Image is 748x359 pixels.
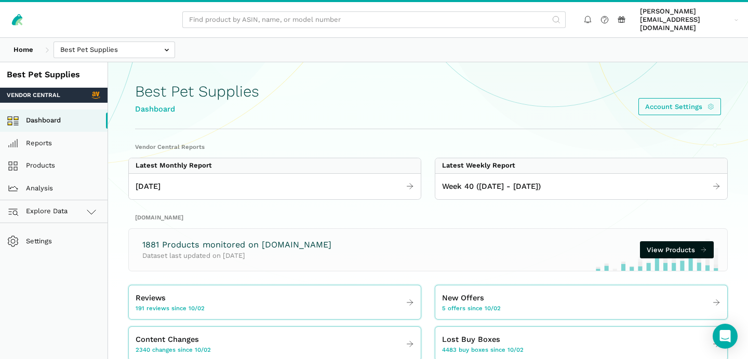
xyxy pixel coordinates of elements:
[136,304,205,312] span: 191 reviews since 10/02
[638,98,721,115] a: Account Settings
[647,245,695,255] span: View Products
[136,292,166,304] span: Reviews
[442,346,524,354] span: 4483 buy boxes since 10/02
[435,177,727,196] a: Week 40 ([DATE] - [DATE])
[129,289,421,316] a: Reviews 191 reviews since 10/02
[7,69,101,81] div: Best Pet Supplies
[54,42,175,59] input: Best Pet Supplies
[142,251,331,261] p: Dataset last updated on [DATE]
[442,334,500,346] span: Lost Buy Boxes
[135,83,259,100] h1: Best Pet Supplies
[442,292,484,304] span: New Offers
[129,177,421,196] a: [DATE]
[135,213,721,222] h2: [DOMAIN_NAME]
[435,330,727,357] a: Lost Buy Boxes 4483 buy boxes since 10/02
[640,241,714,258] a: View Products
[713,324,738,349] div: Open Intercom Messenger
[442,304,501,312] span: 5 offers since 10/02
[142,239,331,251] h3: 1881 Products monitored on [DOMAIN_NAME]
[182,11,566,29] input: Find product by ASIN, name, or model number
[10,205,68,218] span: Explore Data
[136,346,211,354] span: 2340 changes since 10/02
[135,143,721,151] h2: Vendor Central Reports
[442,181,541,192] span: Week 40 ([DATE] - [DATE])
[129,330,421,357] a: Content Changes 2340 changes since 10/02
[435,289,727,316] a: New Offers 5 offers since 10/02
[135,103,259,115] div: Dashboard
[637,6,742,34] a: [PERSON_NAME][EMAIL_ADDRESS][DOMAIN_NAME]
[7,91,60,99] span: Vendor Central
[442,161,515,170] div: Latest Weekly Report
[136,161,212,170] div: Latest Monthly Report
[136,334,199,346] span: Content Changes
[136,181,161,192] span: [DATE]
[7,42,40,59] a: Home
[640,7,731,33] span: [PERSON_NAME][EMAIL_ADDRESS][DOMAIN_NAME]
